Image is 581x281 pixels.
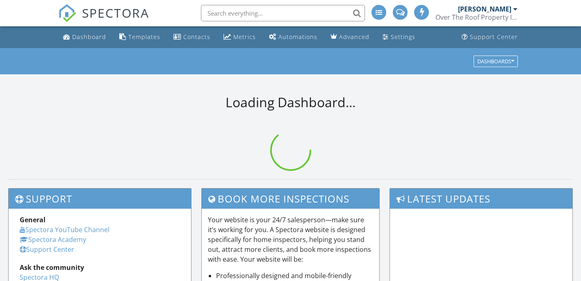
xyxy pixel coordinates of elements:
a: Automations (Advanced) [266,30,321,45]
div: [PERSON_NAME] [458,5,511,13]
a: Support Center [20,245,74,254]
span: SPECTORA [82,4,149,21]
div: Metrics [233,33,256,41]
a: Advanced [327,30,373,45]
a: SPECTORA [58,11,149,28]
a: Settings [379,30,419,45]
input: Search everything... [201,5,365,21]
div: Advanced [339,33,369,41]
a: Metrics [220,30,259,45]
div: Settings [391,33,415,41]
h3: Support [9,189,191,209]
div: Dashboards [477,58,514,64]
a: Spectora Academy [20,235,86,244]
div: Automations [278,33,317,41]
div: Contacts [183,33,210,41]
a: Templates [116,30,164,45]
a: Dashboard [60,30,109,45]
h3: Latest Updates [390,189,572,209]
a: Contacts [170,30,214,45]
a: Support Center [458,30,521,45]
p: Your website is your 24/7 salesperson—make sure it’s working for you. A Spectora website is desig... [208,215,373,264]
li: Professionally designed and mobile-friendly [216,271,373,281]
div: Templates [128,33,160,41]
div: Over The Roof Property Inspections [435,13,517,21]
button: Dashboards [474,55,518,67]
div: Dashboard [72,33,106,41]
h3: Book More Inspections [202,189,379,209]
a: Spectora YouTube Channel [20,225,109,234]
img: The Best Home Inspection Software - Spectora [58,4,76,22]
div: Ask the community [20,263,180,272]
div: Support Center [470,33,518,41]
strong: General [20,215,46,224]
